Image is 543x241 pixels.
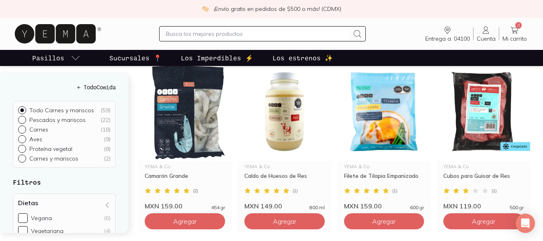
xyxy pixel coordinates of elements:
[338,62,431,210] a: Filete Tilapia Empanizada YEMAYEMA & CoFilete de Tilapia Empanizado(1)MXN 159.00600 gr
[181,53,253,63] p: Los Imperdibles ⚡️
[344,213,424,229] button: Agregar
[104,145,111,152] div: ( 8 )
[437,62,530,210] a: Cubos para Guisar de Res YEMAYEMA & CoCubos para Guisar de Res(1)MXN 119.00500 gr
[437,62,530,161] img: Cubos para Guisar de Res YEMA
[244,172,325,187] div: Caldo de Huesos de Res
[271,50,334,66] a: Los estrenos ✨
[443,213,524,229] button: Agregar
[344,202,382,210] span: MXN 159.00
[443,172,524,187] div: Cubos para Guisar de Res
[166,29,350,39] input: Busca los mejores productos
[13,83,116,91] a: ← TodoComida
[173,217,197,225] span: Agregar
[344,172,424,187] div: Filete de Tilapia Empanizado
[29,136,42,143] p: Aves
[273,53,333,63] p: Los estrenos ✨
[100,107,111,114] div: ( 59 )
[477,35,496,42] span: Cuenta
[516,214,535,233] div: Open Intercom Messenger
[499,25,530,42] a: 21Mi carrito
[29,145,72,152] p: Proteína vegetal
[18,199,38,207] h4: Dietas
[510,205,524,210] span: 500 gr
[145,202,182,210] span: MXN 159.00
[31,227,64,235] div: Vegetariana
[443,164,524,169] div: YEMA & Co
[18,226,28,236] input: Vegetariana(4)
[515,22,522,29] span: 21
[211,205,225,210] span: 454 gr
[13,178,41,186] strong: Filtros
[138,62,232,210] a: camaron grandeYEMA & CoCamarón Grande(2)MXN 159.00454 gr
[108,50,163,66] a: Sucursales 📍
[104,227,111,235] div: (4)
[32,53,64,63] p: Pasillos
[238,62,331,210] a: Caldo de Huesos de Res ArtesanalYEMA & CoCaldo de Huesos de Res(1)MXN 149.00800 ml
[309,205,325,210] span: 800 ml
[104,155,111,162] div: ( 2 )
[13,83,116,91] h5: ← Todo Comida
[472,217,495,225] span: Agregar
[104,214,111,222] div: (6)
[244,213,325,229] button: Agregar
[344,164,424,169] div: YEMA & Co
[273,217,296,225] span: Agregar
[179,50,255,66] a: Los Imperdibles ⚡️
[244,164,325,169] div: YEMA & Co
[193,188,198,193] span: ( 2 )
[372,217,395,225] span: Agregar
[109,53,162,63] p: Sucursales 📍
[29,107,94,114] p: Todo Carnes y mariscos
[338,62,431,161] img: Filete Tilapia Empanizada YEMA
[100,126,111,133] div: ( 18 )
[29,126,48,133] p: Carnes
[138,62,232,161] img: camaron grande
[145,164,225,169] div: YEMA & Co
[422,25,473,42] a: Entrega a: 04100
[145,213,225,229] button: Agregar
[473,25,499,42] a: Cuenta
[238,62,331,161] img: Caldo de Huesos de Res Artesanal
[31,50,82,66] a: pasillo-todos-link
[492,188,497,193] span: ( 1 )
[502,35,527,42] span: Mi carrito
[18,213,28,223] input: Vegana(6)
[104,136,111,143] div: ( 9 )
[29,155,78,162] p: Carnes y mariscos
[29,116,86,124] p: Pescados y mariscos
[100,116,111,124] div: ( 22 )
[443,202,481,210] span: MXN 119.00
[202,5,209,12] img: check
[244,202,282,210] span: MXN 149.00
[31,214,52,222] div: Vegana
[410,205,424,210] span: 600 gr
[425,35,470,42] span: Entrega a: 04100
[145,172,225,187] div: Camarón Grande
[214,5,341,13] p: ¡Envío gratis en pedidos de $500 o más! (CDMX)
[392,188,398,193] span: ( 1 )
[293,188,298,193] span: ( 1 )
